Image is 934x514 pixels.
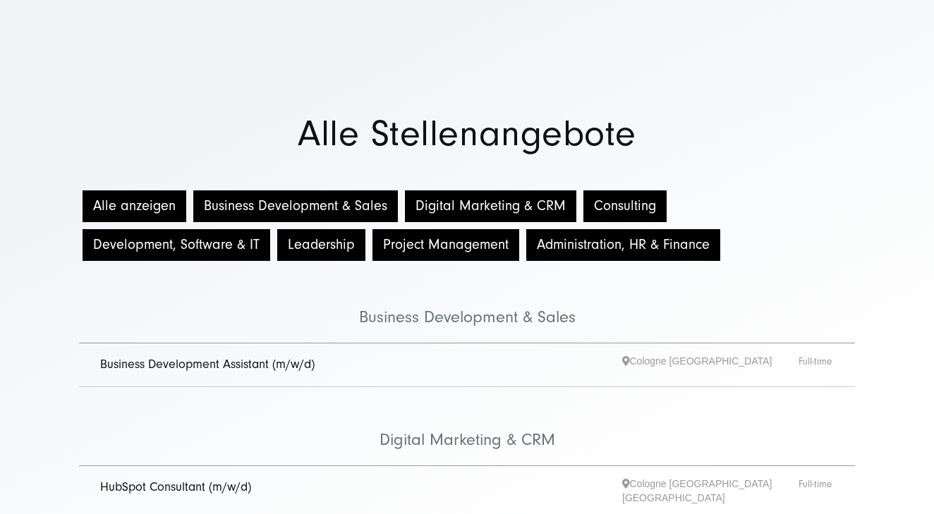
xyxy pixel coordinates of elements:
span: Cologne [GEOGRAPHIC_DATA] [622,354,799,376]
a: Business Development Assistant (m/w/d) [100,357,315,372]
button: Alle anzeigen [83,190,186,222]
li: Business Development & Sales [79,264,855,343]
li: Digital Marketing & CRM [79,387,855,466]
button: Digital Marketing & CRM [405,190,576,222]
button: Administration, HR & Finance [526,229,720,261]
span: Cologne [GEOGRAPHIC_DATA] [GEOGRAPHIC_DATA] [622,477,799,505]
button: Business Development & Sales [193,190,398,222]
a: HubSpot Consultant (m/w/d) [100,479,251,494]
span: Full-time [799,354,834,376]
button: Leadership [277,229,365,261]
button: Development, Software & IT [83,229,270,261]
h1: Alle Stellenangebote [28,116,906,152]
button: Consulting [583,190,667,222]
span: Full-time [799,477,834,505]
button: Project Management [372,229,519,261]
